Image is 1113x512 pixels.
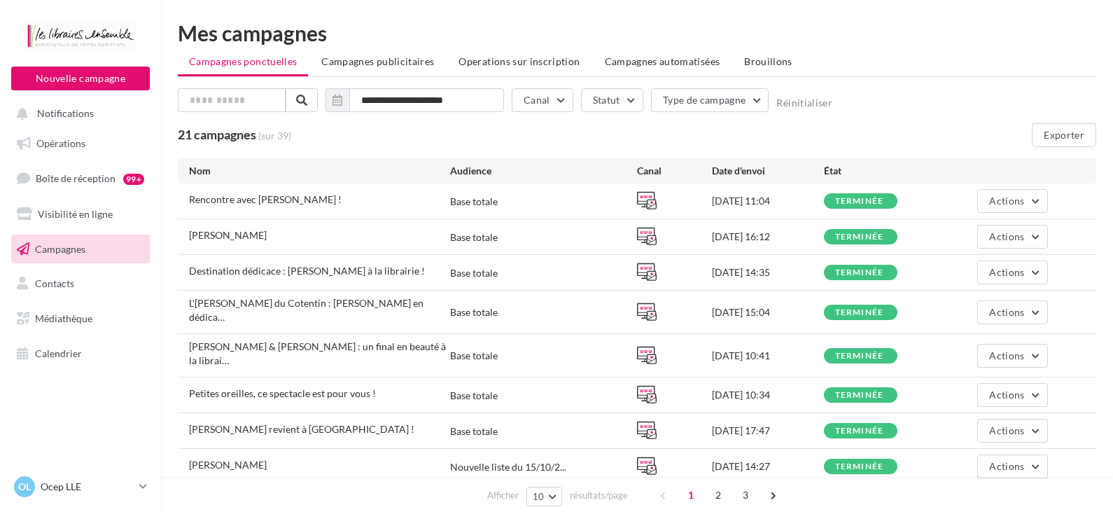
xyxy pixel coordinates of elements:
span: 10 [533,491,545,502]
span: Operations sur inscription [458,55,580,67]
span: Contacts [35,277,74,289]
button: Type de campagne [651,88,769,112]
div: 99+ [123,174,144,185]
button: Actions [977,261,1047,284]
a: OL Ocep LLE [11,473,150,500]
div: [DATE] 10:41 [712,349,824,363]
div: [DATE] 14:27 [712,459,824,473]
button: Actions [977,189,1047,213]
button: Actions [977,455,1047,478]
div: terminée [835,352,884,361]
span: Charlène Letenneur [189,229,267,241]
span: Opérations [36,137,85,149]
span: Actions [989,266,1024,278]
span: Calendrier [35,347,82,359]
div: terminée [835,308,884,317]
div: Audience [450,164,637,178]
button: Actions [977,225,1047,249]
div: [DATE] 11:04 [712,194,824,208]
p: Ocep LLE [41,480,134,494]
span: Actions [989,306,1024,318]
button: Nouvelle campagne [11,67,150,90]
div: Base totale [450,349,498,363]
div: Base totale [450,305,498,319]
div: Base totale [450,230,498,244]
button: Canal [512,88,573,112]
span: Visibilité en ligne [38,208,113,220]
span: 1 [680,484,702,506]
span: Campagnes automatisées [605,55,720,67]
span: Petites oreilles, ce spectacle est pour vous ! [189,387,376,399]
span: Boîte de réception [36,172,115,184]
div: terminée [835,462,884,471]
button: Réinitialiser [776,97,832,109]
button: Actions [977,419,1047,443]
div: Base totale [450,389,498,403]
div: État [824,164,936,178]
span: Campagnes [35,242,85,254]
button: 10 [526,487,562,506]
span: Actions [989,424,1024,436]
span: 3 [734,484,757,506]
span: 21 campagnes [178,127,256,142]
span: Destination dédicace : Ninon C. Maufé à la librairie ! [189,265,425,277]
span: Médiathèque [35,312,92,324]
div: Base totale [450,195,498,209]
span: (sur 39) [258,129,291,143]
span: Actions [989,195,1024,207]
div: terminée [835,197,884,206]
div: Base totale [450,424,498,438]
div: Mes campagnes [178,22,1096,43]
a: Campagnes [8,235,153,264]
span: Actions [989,230,1024,242]
div: Nom [189,164,450,178]
div: Base totale [450,266,498,280]
span: Actions [989,350,1024,361]
div: [DATE] 15:04 [712,305,824,319]
span: Rencontre avec Adèle Yon ! [189,193,342,205]
span: Campagnes publicitaires [321,55,434,67]
a: Contacts [8,269,153,298]
button: Actions [977,300,1047,324]
div: [DATE] 17:47 [712,424,824,438]
a: Opérations [8,129,153,158]
button: Statut [581,88,643,112]
button: Actions [977,383,1047,407]
div: terminée [835,268,884,277]
span: Actions [989,460,1024,472]
span: Yves Rousseau revient à Coutances ! [189,423,414,435]
div: [DATE] 10:34 [712,388,824,402]
div: Canal [637,164,712,178]
span: Brouillons [744,55,792,67]
div: [DATE] 14:35 [712,265,824,279]
div: terminée [835,391,884,400]
a: Calendrier [8,339,153,368]
span: Johann Le Berre [189,459,267,471]
span: Actions [989,389,1024,401]
button: Actions [977,344,1047,368]
div: terminée [835,233,884,242]
span: Notifications [37,108,94,120]
span: L'Agatha Christie du Cotentin : Nadine Mousselet en dédicace le 7 juin [189,297,423,323]
div: terminée [835,427,884,436]
div: Date d'envoi [712,164,824,178]
span: Nouvelle liste du 15/10/2... [450,460,566,474]
button: Exporter [1032,123,1096,147]
span: OL [18,480,31,494]
span: Airelle Besson & Lionel Suarez : un final en beauté à la librairie ! [189,340,446,366]
span: 2 [707,484,729,506]
span: Afficher [487,489,519,502]
div: [DATE] 16:12 [712,230,824,244]
span: résultats/page [570,489,628,502]
a: Médiathèque [8,304,153,333]
a: Visibilité en ligne [8,200,153,229]
a: Boîte de réception99+ [8,163,153,193]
